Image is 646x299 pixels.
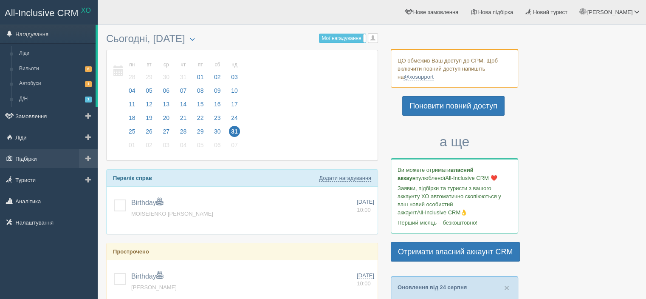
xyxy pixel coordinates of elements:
a: 31 [226,127,240,140]
span: 15 [195,99,206,110]
a: 06 [158,86,174,100]
a: 17 [226,100,240,113]
span: 30 [161,71,172,83]
span: 10:00 [357,280,371,287]
a: 28 [175,127,192,140]
span: 01 [195,71,206,83]
a: @xosupport [403,74,433,80]
span: 16 [212,99,223,110]
div: ЦО обмежив Ваш доступ до СРМ. Щоб включити повний доступ напишіть на [391,49,518,88]
a: пт 01 [192,57,209,86]
a: 01 [124,140,140,154]
a: 23 [209,113,226,127]
b: Перелік справ [113,175,152,181]
span: 12 [144,99,155,110]
span: 27 [161,126,172,137]
span: 30 [212,126,223,137]
a: 16 [209,100,226,113]
a: Вильоти6 [15,61,96,77]
a: 07 [175,86,192,100]
sup: XO [81,7,91,14]
span: Нова підбірка [478,9,513,15]
a: 27 [158,127,174,140]
span: 26 [144,126,155,137]
span: 01 [127,140,138,151]
a: 18 [124,113,140,127]
a: 02 [141,140,157,154]
span: Birthday [131,199,163,206]
a: 03 [158,140,174,154]
a: MOISEIENKO [PERSON_NAME] [131,211,213,217]
a: 05 [141,86,157,100]
a: Д/Н1 [15,91,96,107]
small: сб [212,61,223,68]
a: 07 [226,140,240,154]
a: Поновити повний доступ [402,96,505,116]
span: 10:00 [357,207,371,213]
a: 14 [175,100,192,113]
a: пн 28 [124,57,140,86]
a: вт 29 [141,57,157,86]
a: All-Inclusive CRM XO [0,0,97,24]
span: 28 [127,71,138,83]
span: Birthday [131,273,163,280]
a: 29 [192,127,209,140]
p: Перший місяць – безкоштовно! [398,219,511,227]
small: пт [195,61,206,68]
a: 04 [124,86,140,100]
span: 18 [127,112,138,123]
a: чт 31 [175,57,192,86]
a: нд 03 [226,57,240,86]
span: 07 [229,140,240,151]
small: ср [161,61,172,68]
span: 07 [178,85,189,96]
small: вт [144,61,155,68]
p: Ви можете отримати улюбленої [398,166,511,182]
a: 21 [175,113,192,127]
a: 25 [124,127,140,140]
a: 15 [192,100,209,113]
span: 31 [178,71,189,83]
span: 1 [85,97,92,102]
span: 02 [212,71,223,83]
span: 24 [229,112,240,123]
a: [PERSON_NAME] [131,284,177,290]
span: 13 [161,99,172,110]
span: 10 [229,85,240,96]
a: [DATE] 10:00 [357,272,374,288]
b: Прострочено [113,248,149,255]
a: Ліди [15,46,96,61]
span: 14 [178,99,189,110]
span: [PERSON_NAME] [587,9,632,15]
span: 29 [144,71,155,83]
a: 10 [226,86,240,100]
span: 05 [195,140,206,151]
span: Нове замовлення [413,9,458,15]
a: сб 02 [209,57,226,86]
a: Додати нагадування [319,175,371,182]
span: Мої нагадування [322,35,361,41]
a: 19 [141,113,157,127]
span: 21 [178,112,189,123]
span: 03 [229,71,240,83]
span: 03 [161,140,172,151]
span: [DATE] [357,272,374,279]
span: 08 [195,85,206,96]
span: 06 [161,85,172,96]
span: Новий турист [533,9,567,15]
a: 26 [141,127,157,140]
a: 24 [226,113,240,127]
span: 1 [85,81,92,87]
span: 04 [127,85,138,96]
a: 08 [192,86,209,100]
span: 17 [229,99,240,110]
b: власний аккаунт [398,167,474,181]
a: Оновлення від 24 серпня [398,284,467,290]
span: All-Inclusive CRM [5,8,79,18]
span: 20 [161,112,172,123]
span: 29 [195,126,206,137]
a: 22 [192,113,209,127]
span: 09 [212,85,223,96]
